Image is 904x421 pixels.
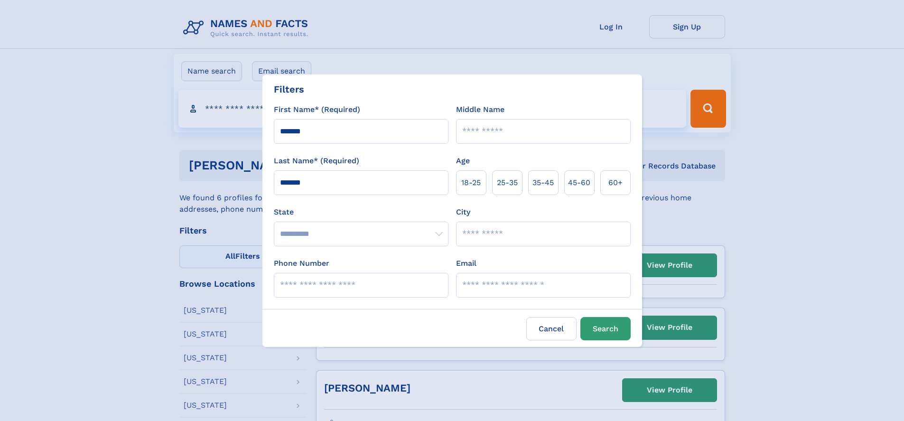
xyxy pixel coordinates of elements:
[456,104,504,115] label: Middle Name
[274,155,359,167] label: Last Name* (Required)
[274,258,329,269] label: Phone Number
[456,258,476,269] label: Email
[456,155,470,167] label: Age
[456,206,470,218] label: City
[526,317,577,340] label: Cancel
[274,206,448,218] label: State
[532,177,554,188] span: 35‑45
[274,82,304,96] div: Filters
[568,177,590,188] span: 45‑60
[274,104,360,115] label: First Name* (Required)
[608,177,623,188] span: 60+
[461,177,481,188] span: 18‑25
[580,317,631,340] button: Search
[497,177,518,188] span: 25‑35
